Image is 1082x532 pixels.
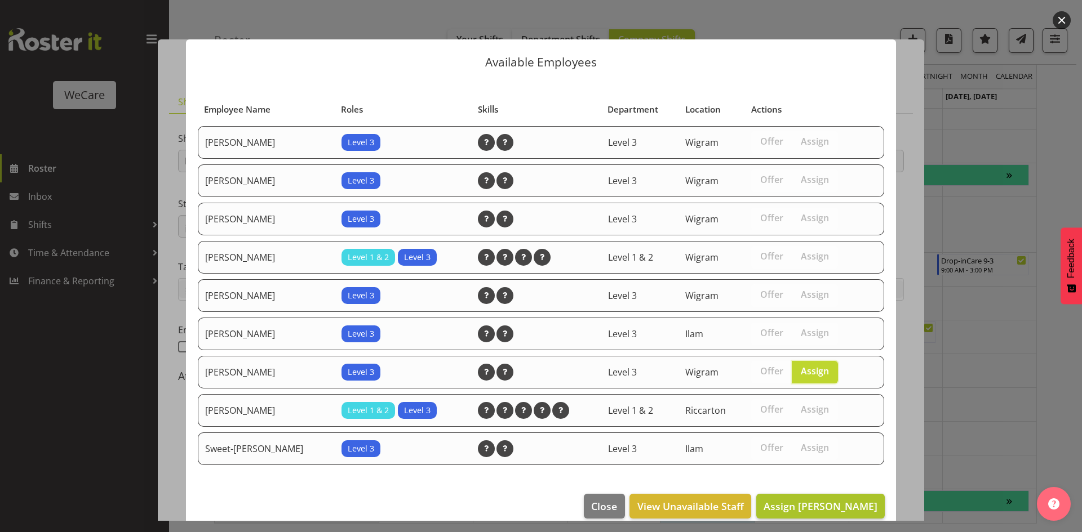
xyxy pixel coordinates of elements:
[198,164,335,197] td: [PERSON_NAME]
[760,174,783,185] span: Offer
[348,175,374,187] span: Level 3
[760,404,783,415] span: Offer
[801,327,829,338] span: Assign
[685,442,703,455] span: Ilam
[685,289,719,302] span: Wigram
[608,328,637,340] span: Level 3
[404,404,431,417] span: Level 3
[685,328,703,340] span: Ilam
[404,251,431,263] span: Level 3
[685,136,719,149] span: Wigram
[198,203,335,235] td: [PERSON_NAME]
[204,103,270,116] span: Employee Name
[685,103,721,116] span: Location
[348,251,389,263] span: Level 1 & 2
[348,328,374,340] span: Level 3
[198,279,335,312] td: [PERSON_NAME]
[197,56,885,68] p: Available Employees
[685,366,719,378] span: Wigram
[608,289,637,302] span: Level 3
[348,366,374,378] span: Level 3
[801,289,829,300] span: Assign
[348,213,374,225] span: Level 3
[348,136,374,149] span: Level 3
[348,404,389,417] span: Level 1 & 2
[341,103,363,116] span: Roles
[584,494,624,518] button: Close
[801,212,829,223] span: Assign
[801,251,829,262] span: Assign
[1048,498,1059,509] img: help-xxl-2.png
[198,356,335,388] td: [PERSON_NAME]
[760,212,783,223] span: Offer
[348,442,374,455] span: Level 3
[198,318,335,350] td: [PERSON_NAME]
[801,136,829,147] span: Assign
[801,174,829,185] span: Assign
[591,499,617,513] span: Close
[198,432,335,465] td: Sweet-[PERSON_NAME]
[764,499,877,513] span: Assign [PERSON_NAME]
[760,327,783,338] span: Offer
[608,442,637,455] span: Level 3
[198,126,335,159] td: [PERSON_NAME]
[478,103,498,116] span: Skills
[198,241,335,274] td: [PERSON_NAME]
[801,442,829,453] span: Assign
[629,494,751,518] button: View Unavailable Staff
[1066,239,1076,278] span: Feedback
[198,394,335,427] td: [PERSON_NAME]
[685,175,719,187] span: Wigram
[801,365,829,377] span: Assign
[608,175,637,187] span: Level 3
[760,251,783,262] span: Offer
[608,251,653,263] span: Level 1 & 2
[756,494,885,518] button: Assign [PERSON_NAME]
[685,251,719,263] span: Wigram
[608,366,637,378] span: Level 3
[608,404,653,417] span: Level 1 & 2
[637,499,744,513] span: View Unavailable Staff
[760,289,783,300] span: Offer
[760,136,783,147] span: Offer
[751,103,782,116] span: Actions
[348,289,374,302] span: Level 3
[608,213,637,225] span: Level 3
[1061,227,1082,304] button: Feedback - Show survey
[685,404,726,417] span: Riccarton
[760,365,783,377] span: Offer
[801,404,829,415] span: Assign
[760,442,783,453] span: Offer
[685,213,719,225] span: Wigram
[607,103,658,116] span: Department
[608,136,637,149] span: Level 3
